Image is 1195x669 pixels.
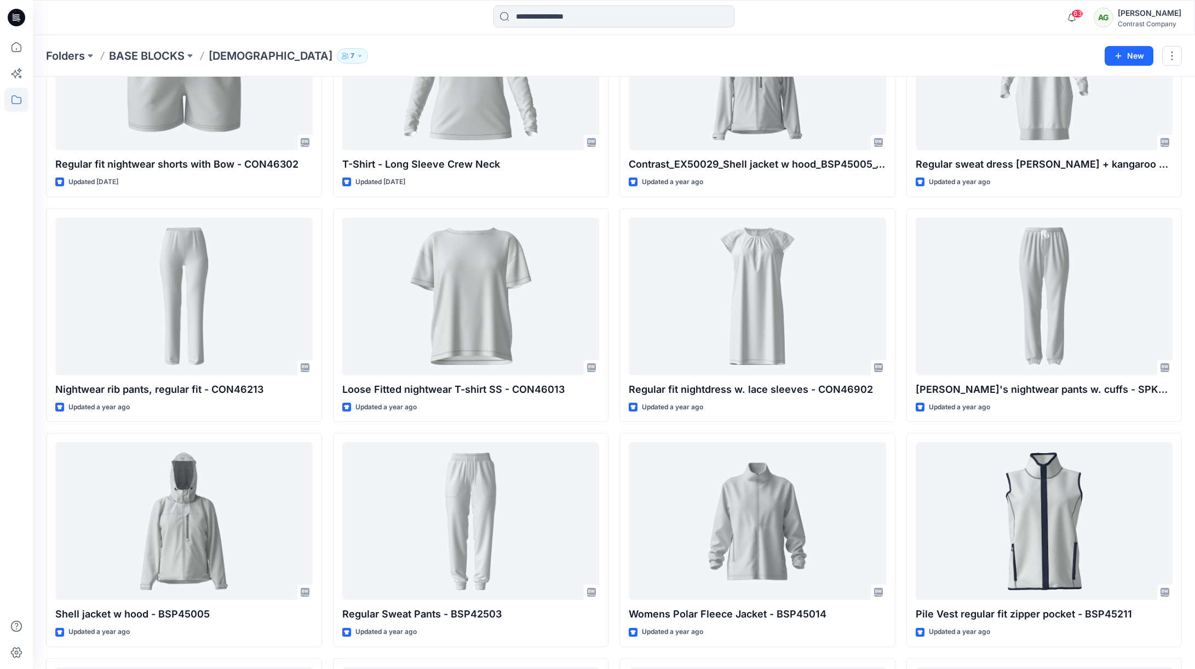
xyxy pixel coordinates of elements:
[355,176,405,188] p: Updated [DATE]
[355,626,417,638] p: Updated a year ago
[629,442,886,600] a: Womens Polar Fleece Jacket - BSP45014
[629,382,886,397] p: Regular fit nightdress w. lace sleeves - CON46902
[342,382,600,397] p: Loose Fitted nightwear T-shirt SS - CON46013
[1071,9,1083,18] span: 63
[642,626,703,638] p: Updated a year ago
[55,382,313,397] p: Nightwear rib pants, regular fit - CON46213
[1105,46,1153,66] button: New
[929,176,990,188] p: Updated a year ago
[337,48,368,64] button: 7
[68,176,118,188] p: Updated [DATE]
[68,402,130,413] p: Updated a year ago
[1118,7,1181,20] div: [PERSON_NAME]
[1118,20,1181,28] div: Contrast Company
[929,626,990,638] p: Updated a year ago
[209,48,332,64] p: [DEMOGRAPHIC_DATA]
[355,402,417,413] p: Updated a year ago
[55,607,313,622] p: Shell jacket w hood - BSP45005
[342,218,600,375] a: Loose Fitted nightwear T-shirt SS - CON46013
[642,176,703,188] p: Updated a year ago
[916,607,1173,622] p: Pile Vest regular fit zipper pocket - BSP45211
[629,607,886,622] p: Womens Polar Fleece Jacket - BSP45014
[929,402,990,413] p: Updated a year ago
[629,218,886,375] a: Regular fit nightdress w. lace sleeves - CON46902
[55,442,313,600] a: Shell jacket w hood - BSP45005
[55,157,313,172] p: Regular fit nightwear shorts with Bow - CON46302
[351,50,354,62] p: 7
[1094,8,1113,27] div: AG
[342,442,600,600] a: Regular Sweat Pants - BSP42503
[55,218,313,375] a: Nightwear rib pants, regular fit - CON46213
[642,402,703,413] p: Updated a year ago
[629,157,886,172] p: Contrast_EX50029_Shell jacket w hood_BSP45005_1ST REVIEW
[68,626,130,638] p: Updated a year ago
[916,157,1173,172] p: Regular sweat dress [PERSON_NAME] + kangaroo pocket - CON42901
[109,48,185,64] a: BASE BLOCKS
[916,382,1173,397] p: [PERSON_NAME]'s nightwear pants w. cuffs - SPK46202
[916,442,1173,600] a: Pile Vest regular fit zipper pocket - BSP45211
[916,218,1173,375] a: Ladie's nightwear pants w. cuffs - SPK46202
[342,607,600,622] p: Regular Sweat Pants - BSP42503
[342,157,600,172] p: T-Shirt - Long Sleeve Crew Neck
[46,48,85,64] a: Folders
